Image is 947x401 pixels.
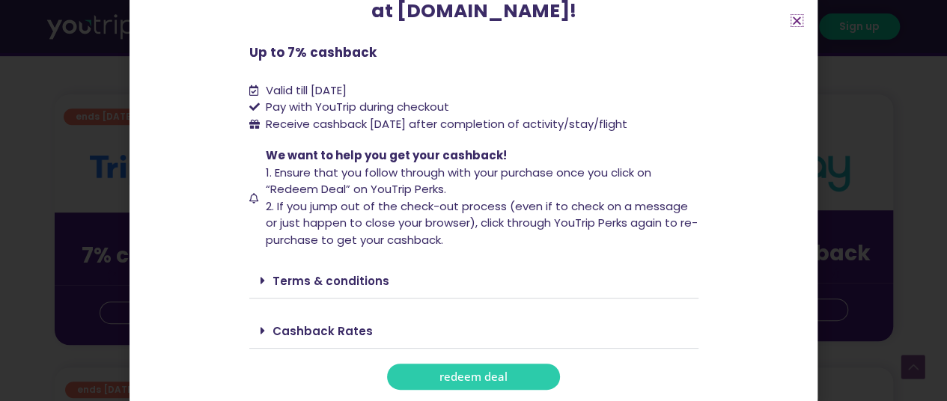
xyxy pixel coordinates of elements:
span: Pay with YouTrip during checkout [262,99,449,116]
b: Up to 7% cashback [249,43,377,61]
div: Terms & conditions [249,263,698,299]
span: We want to help you get your cashback! [266,147,507,163]
span: 1. Ensure that you follow through with your purchase once you click on “Redeem Deal” on YouTrip P... [266,165,651,198]
a: Cashback Rates [272,323,373,339]
a: Close [791,15,803,26]
a: Terms & conditions [272,273,389,289]
div: Cashback Rates [249,313,698,349]
span: 2. If you jump out of the check-out process (even if to check on a message or just happen to clos... [266,198,698,248]
a: redeem deal [387,364,560,390]
span: redeem deal [439,371,508,382]
span: Valid till [DATE] [266,82,347,98]
span: Receive cashback [DATE] after completion of activity/stay/flight [266,116,627,132]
